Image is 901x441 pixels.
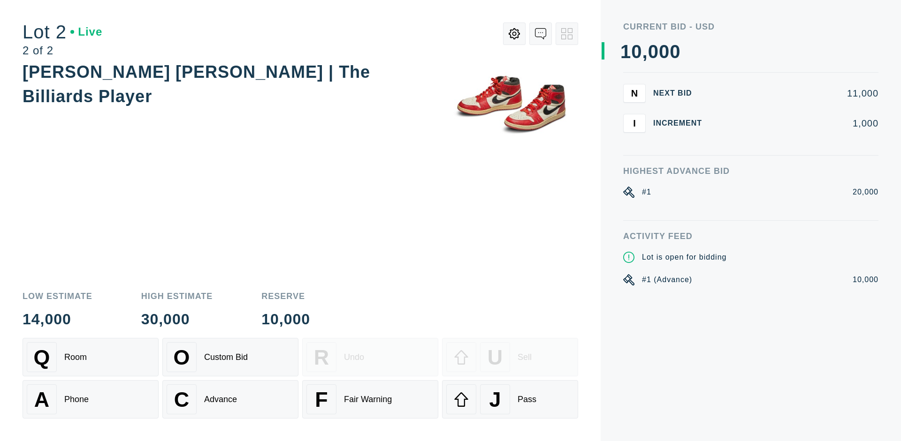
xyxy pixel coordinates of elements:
div: Lot 2 [23,22,102,41]
div: High Estimate [141,292,213,300]
div: Phone [64,395,89,404]
span: F [315,388,328,411]
button: CAdvance [162,380,298,419]
div: Next Bid [653,90,710,97]
button: APhone [23,380,159,419]
span: R [314,345,329,369]
div: 0 [631,42,642,61]
div: Sell [518,352,532,362]
button: USell [442,338,578,376]
button: I [623,114,646,133]
div: 10,000 [853,274,878,285]
div: Lot is open for bidding [642,252,726,263]
div: 2 of 2 [23,45,102,56]
div: Low Estimate [23,292,92,300]
span: J [489,388,501,411]
div: 0 [648,42,659,61]
div: Increment [653,120,710,127]
div: #1 [642,187,651,198]
button: RUndo [302,338,438,376]
div: Live [70,26,102,37]
div: 14,000 [23,312,92,327]
span: O [174,345,190,369]
div: 0 [659,42,670,61]
div: 0 [670,42,680,61]
div: , [642,42,648,230]
button: FFair Warning [302,380,438,419]
span: N [631,88,638,98]
div: 20,000 [853,187,878,198]
div: Room [64,352,87,362]
button: OCustom Bid [162,338,298,376]
div: 30,000 [141,312,213,327]
div: Reserve [261,292,310,300]
div: Fair Warning [344,395,392,404]
div: #1 (Advance) [642,274,692,285]
button: JPass [442,380,578,419]
span: C [174,388,189,411]
div: 10,000 [261,312,310,327]
button: N [623,84,646,103]
div: Activity Feed [623,232,878,240]
div: Custom Bid [204,352,248,362]
div: Current Bid - USD [623,22,878,31]
span: A [34,388,49,411]
span: I [633,118,636,128]
div: 1 [620,42,631,61]
div: 1,000 [717,119,878,128]
div: Advance [204,395,237,404]
span: U [488,345,503,369]
div: Pass [518,395,536,404]
div: Undo [344,352,364,362]
button: QRoom [23,338,159,376]
span: Q [34,345,50,369]
div: [PERSON_NAME] [PERSON_NAME] | The Billiards Player [23,62,370,106]
div: Highest Advance Bid [623,167,878,175]
div: 11,000 [717,89,878,98]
